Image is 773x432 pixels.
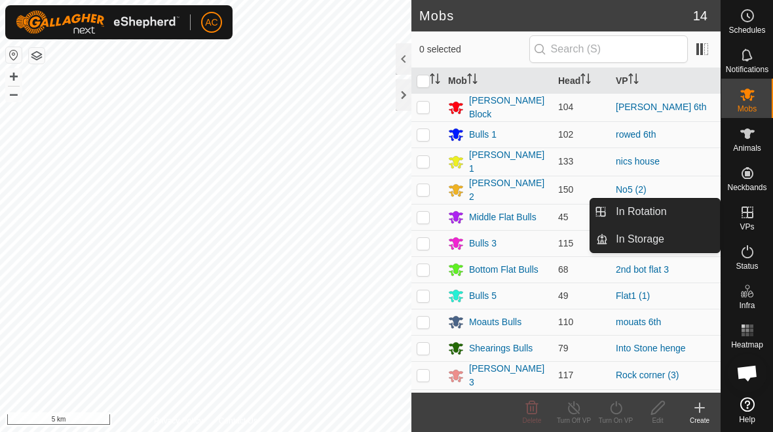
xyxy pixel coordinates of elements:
span: Animals [733,144,761,152]
span: Delete [523,417,542,424]
a: nics house [616,156,660,167]
div: [PERSON_NAME] 1 [469,148,548,176]
span: 110 [558,317,573,327]
a: In Storage [608,226,720,252]
th: VP [611,68,721,94]
span: VPs [740,223,754,231]
div: Bulls 1 [469,128,497,142]
span: Status [736,262,758,270]
div: Middle Flat Bulls [469,210,537,224]
span: Heatmap [731,341,763,349]
div: [PERSON_NAME] 3 [469,362,548,389]
a: Rock corner (3) [616,370,679,380]
button: Map Layers [29,48,45,64]
img: Gallagher Logo [16,10,179,34]
span: 133 [558,156,573,167]
a: [PERSON_NAME] 6th [616,102,707,112]
span: Infra [739,302,755,309]
span: Help [739,416,755,423]
li: In Rotation [590,199,720,225]
span: 14 [693,6,707,26]
a: Privacy Policy [154,415,203,427]
input: Search (S) [529,35,688,63]
p-sorticon: Activate to sort [467,75,478,86]
span: 104 [558,102,573,112]
span: In Storage [616,231,664,247]
li: In Storage [590,226,720,252]
button: Reset Map [6,47,22,63]
div: Create [679,416,721,425]
span: Mobs [738,105,757,113]
h2: Mobs [419,8,693,24]
span: 0 selected [419,43,529,56]
span: 45 [558,212,569,222]
p-sorticon: Activate to sort [430,75,440,86]
span: Notifications [726,66,768,73]
a: Flat1 (1) [616,290,650,301]
p-sorticon: Activate to sort [580,75,591,86]
a: Into Stone henge [616,343,686,353]
p-sorticon: Activate to sort [628,75,639,86]
div: Open chat [728,353,767,393]
button: – [6,86,22,102]
div: Bulls 5 [469,289,497,303]
a: In Rotation [608,199,720,225]
div: Bulls 3 [469,237,497,250]
span: In Rotation [616,204,666,220]
div: Edit [637,416,679,425]
span: 150 [558,184,573,195]
div: Turn On VP [595,416,637,425]
div: Turn Off VP [553,416,595,425]
span: 117 [558,370,573,380]
span: 115 [558,238,573,248]
span: AC [205,16,217,29]
span: 102 [558,129,573,140]
span: 79 [558,343,569,353]
th: Head [553,68,611,94]
a: No5 (2) [616,184,647,195]
span: Schedules [728,26,765,34]
a: rowed 6th [616,129,656,140]
a: 2nd bot flat 3 [616,264,669,275]
div: Bottom Flat Bulls [469,263,538,277]
div: [PERSON_NAME] Block [469,94,548,121]
span: 49 [558,290,569,301]
a: Contact Us [219,415,257,427]
a: Help [721,392,773,429]
a: mouats 6th [616,317,661,327]
span: 68 [558,264,569,275]
div: [PERSON_NAME] 2 [469,176,548,204]
span: Neckbands [727,184,766,191]
div: Shearings Bulls [469,342,533,355]
button: + [6,69,22,85]
div: Moauts Bulls [469,315,521,329]
th: Mob [443,68,553,94]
